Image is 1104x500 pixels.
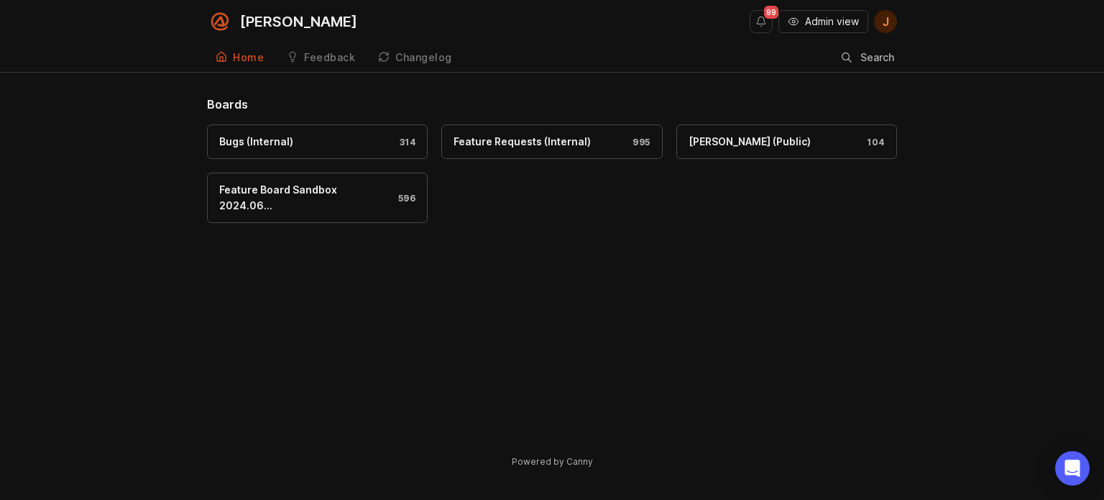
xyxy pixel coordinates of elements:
[874,10,897,33] button: J
[1055,451,1090,486] div: Open Intercom Messenger
[860,136,885,148] div: 104
[676,124,897,159] a: [PERSON_NAME] (Public)104
[219,134,293,150] div: Bugs (Internal)
[219,182,391,214] div: Feature Board Sandbox 2024.06…
[883,13,889,30] span: J
[207,124,428,159] a: Bugs (Internal)314
[278,43,364,73] a: Feedback
[392,136,416,148] div: 314
[240,14,357,29] div: [PERSON_NAME]
[207,43,272,73] a: Home
[207,173,428,223] a: Feature Board Sandbox 2024.06…596
[395,53,452,63] div: Changelog
[750,10,773,33] button: Notifications
[625,136,650,148] div: 995
[207,9,233,35] img: Smith.ai logo
[764,6,778,19] span: 99
[369,43,461,73] a: Changelog
[805,14,859,29] span: Admin view
[391,192,416,204] div: 596
[233,53,264,63] div: Home
[778,10,868,33] button: Admin view
[510,453,595,470] a: Powered by Canny
[689,134,811,150] div: [PERSON_NAME] (Public)
[207,96,897,113] h1: Boards
[304,53,355,63] div: Feedback
[454,134,591,150] div: Feature Requests (Internal)
[441,124,662,159] a: Feature Requests (Internal)995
